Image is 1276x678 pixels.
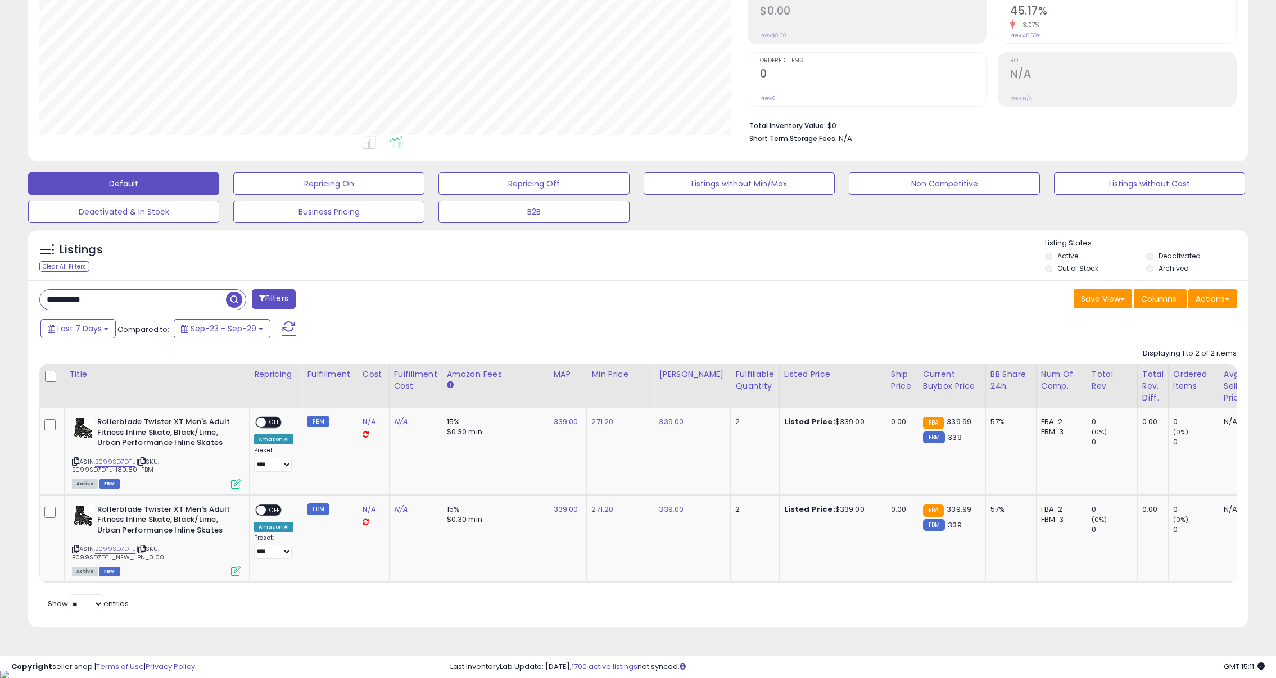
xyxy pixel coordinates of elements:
[97,417,234,451] b: Rollerblade Twister XT Men's Adult Fitness Inline Skate, Black/Lime, Urban Performance Inline Skates
[394,416,408,427] a: N/A
[891,504,910,515] div: 0.00
[1074,289,1132,308] button: Save View
[1041,427,1078,437] div: FBM: 3
[1173,368,1214,392] div: Ordered Items
[1045,238,1248,249] p: Listing States:
[1092,417,1137,427] div: 0
[947,504,971,515] span: 339.99
[923,368,981,392] div: Current Buybox Price
[72,544,164,561] span: | SKU: B099SD7DTL_NEW_LPN_0.00
[363,504,376,515] a: N/A
[659,368,726,380] div: [PERSON_NAME]
[1173,427,1189,436] small: (0%)
[450,662,1265,672] div: Last InventoryLab Update: [DATE], not synced.
[447,417,540,427] div: 15%
[1142,368,1164,404] div: Total Rev. Diff.
[117,324,169,335] span: Compared to:
[28,201,219,223] button: Deactivated & In Stock
[1041,504,1078,515] div: FBA: 2
[1134,289,1187,308] button: Columns
[394,368,437,392] div: Fulfillment Cost
[266,505,284,515] span: OFF
[1041,368,1082,392] div: Num of Comp.
[254,434,293,444] div: Amazon AI
[72,457,159,474] span: | SKU: B099SD7DTL_180.80_FBM
[174,319,270,338] button: Sep-23 - Sep-29
[784,417,877,427] div: $339.00
[554,416,578,427] a: 339.00
[60,242,103,258] h5: Listings
[1173,504,1219,515] div: 0
[749,118,1228,131] li: $0
[1057,251,1078,261] label: Active
[1224,417,1261,427] div: N/A
[1092,525,1137,535] div: 0
[266,418,284,427] span: OFF
[849,172,1040,195] button: Non Competitive
[1041,515,1078,525] div: FBM: 3
[69,368,245,380] div: Title
[254,447,293,472] div: Preset:
[307,503,329,515] small: FBM
[447,504,540,515] div: 15%
[760,95,776,102] small: Prev: 0
[760,67,986,83] h2: 0
[1173,417,1219,427] div: 0
[990,417,1028,427] div: 57%
[591,504,613,515] a: 271.20
[72,504,241,575] div: ASIN:
[1173,437,1219,447] div: 0
[1092,504,1137,515] div: 0
[923,417,944,429] small: FBA
[1224,661,1265,672] span: 2025-10-7 15:11 GMT
[948,520,961,530] span: 339
[1010,95,1032,102] small: Prev: N/A
[99,567,120,576] span: FBM
[749,134,837,143] b: Short Term Storage Fees:
[554,504,578,515] a: 339.00
[1173,525,1219,535] div: 0
[447,368,544,380] div: Amazon Fees
[749,121,826,130] b: Total Inventory Value:
[891,368,913,392] div: Ship Price
[1224,504,1261,515] div: N/A
[72,417,241,488] div: ASIN:
[1010,32,1040,39] small: Prev: 46.60%
[447,427,540,437] div: $0.30 min
[947,416,971,427] span: 339.99
[1143,348,1237,359] div: Displaying 1 to 2 of 2 items
[447,515,540,525] div: $0.30 min
[990,368,1031,392] div: BB Share 24h.
[11,662,195,672] div: seller snap | |
[1092,427,1107,436] small: (0%)
[572,661,637,672] a: 1700 active listings
[760,4,986,20] h2: $0.00
[784,368,881,380] div: Listed Price
[438,172,630,195] button: Repricing Off
[923,504,944,517] small: FBA
[1010,58,1236,64] span: ROI
[1092,437,1137,447] div: 0
[948,432,961,443] span: 339
[735,504,770,515] div: 2
[1041,417,1078,427] div: FBA: 2
[40,319,116,338] button: Last 7 Days
[96,661,144,672] a: Terms of Use
[72,504,94,527] img: 41l6YUPayNL._SL40_.jpg
[233,172,424,195] button: Repricing On
[591,368,649,380] div: Min Price
[307,416,329,427] small: FBM
[1173,515,1189,524] small: (0%)
[363,368,384,380] div: Cost
[554,368,582,380] div: MAP
[591,416,613,427] a: 271.20
[1224,368,1265,404] div: Avg Selling Price
[990,504,1028,515] div: 57%
[254,368,297,380] div: Repricing
[923,519,945,531] small: FBM
[784,504,877,515] div: $339.00
[11,661,52,672] strong: Copyright
[784,504,835,515] b: Listed Price:
[644,172,835,195] button: Listings without Min/Max
[1057,263,1098,273] label: Out of Stock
